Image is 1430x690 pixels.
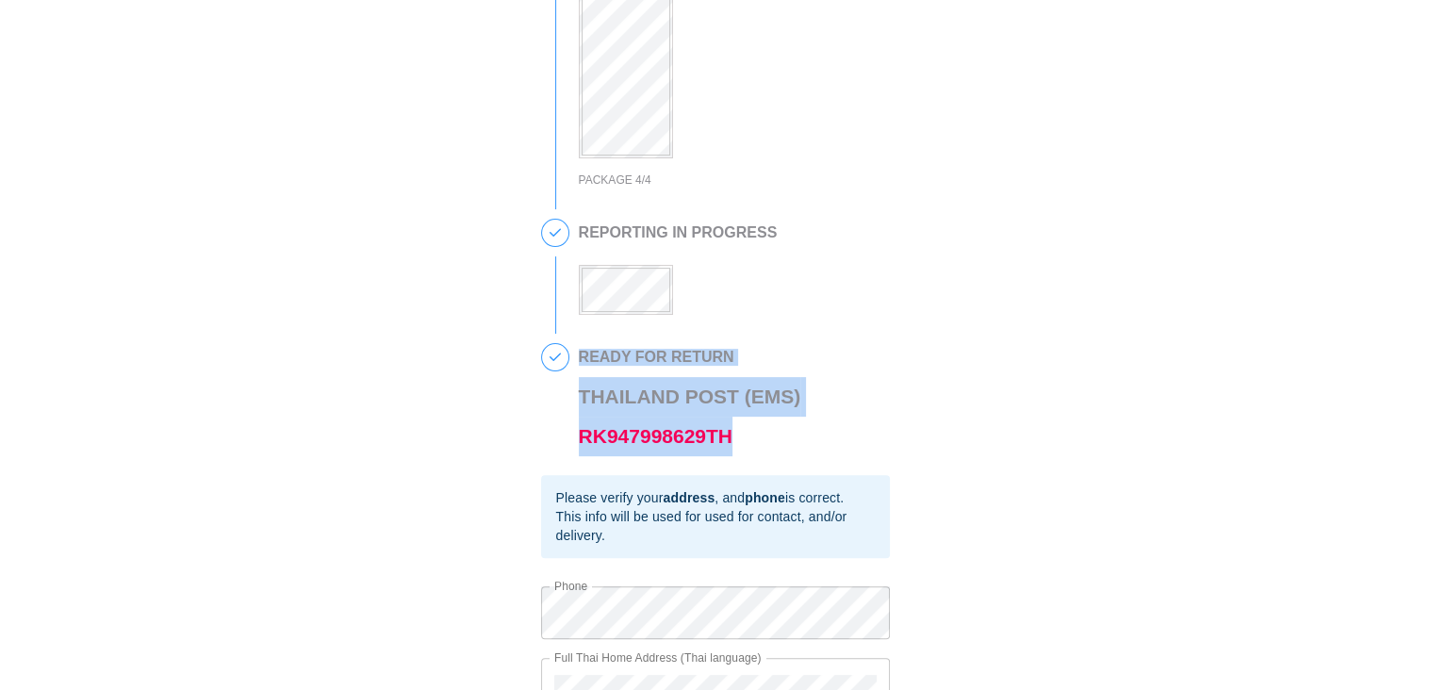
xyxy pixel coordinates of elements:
[556,507,875,545] div: This info will be used for used for contact, and/or delivery.
[663,490,715,505] b: address
[556,488,875,507] div: Please verify your , and is correct.
[579,425,732,447] a: RK947998629TH
[745,490,785,505] b: phone
[542,220,568,246] span: 3
[579,224,778,241] h2: REPORTING IN PROGRESS
[579,349,801,366] h2: READY FOR RETURN
[542,344,568,370] span: 4
[579,170,746,191] div: PACKAGE 4/4
[579,377,801,456] h3: Thailand Post (EMS)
